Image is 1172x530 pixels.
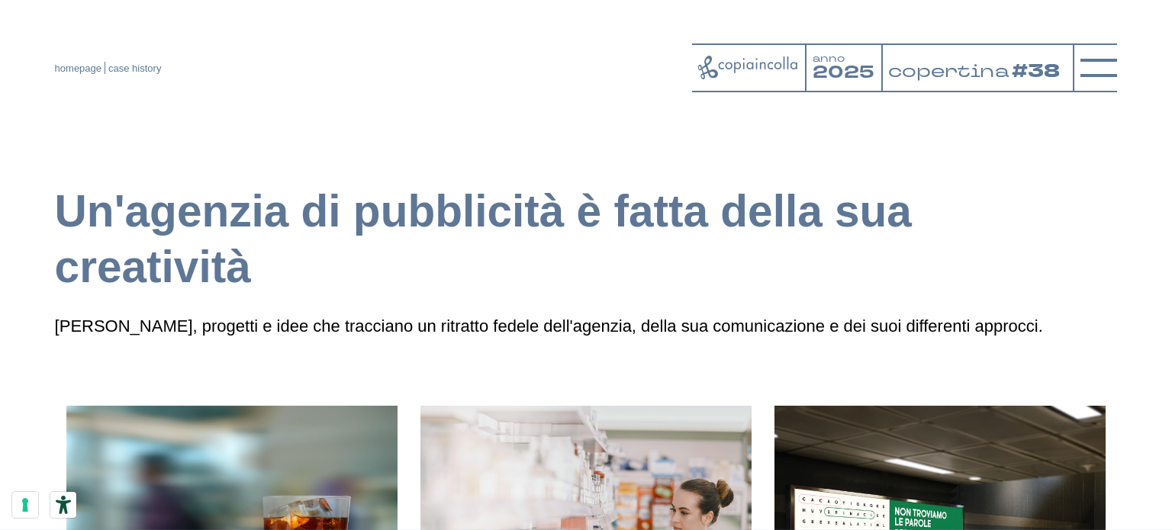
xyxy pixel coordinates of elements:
tspan: #38 [1016,58,1067,85]
span: case history [108,63,161,74]
button: Le tue preferenze relative al consenso per le tecnologie di tracciamento [12,492,38,518]
h1: Un'agenzia di pubblicità è fatta della sua creatività [55,183,1118,294]
a: homepage [55,63,101,74]
tspan: 2025 [813,61,874,85]
button: Strumenti di accessibilità [50,492,76,518]
tspan: copertina [888,58,1013,82]
tspan: anno [813,52,845,65]
p: [PERSON_NAME], progetti e idee che tracciano un ritratto fedele dell'agenzia, della sua comunicaz... [55,313,1118,339]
